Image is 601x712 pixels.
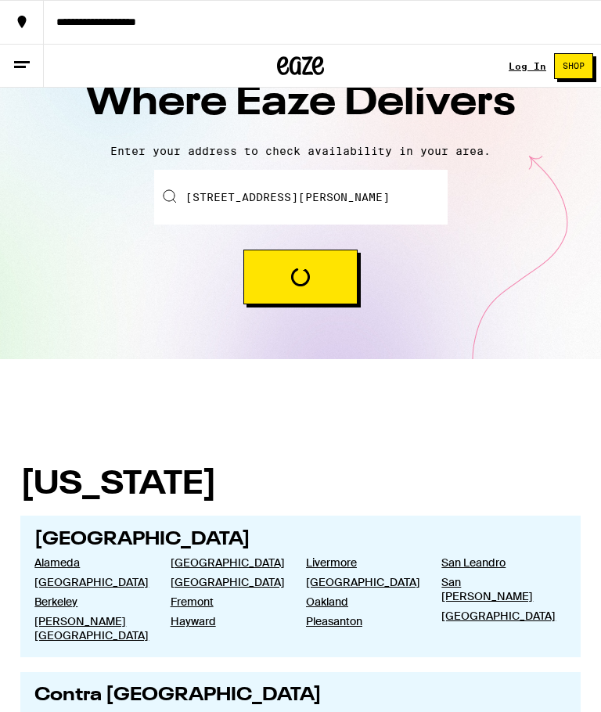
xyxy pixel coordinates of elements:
a: Berkeley [34,595,145,609]
a: San [PERSON_NAME] [441,575,552,603]
a: Log In [509,61,546,71]
h2: [GEOGRAPHIC_DATA] [34,530,566,549]
a: [GEOGRAPHIC_DATA] [171,556,281,570]
a: Hayward [171,614,281,628]
input: Enter your delivery address [154,170,448,225]
a: Oakland [306,595,416,609]
span: Hi. Need any help? [9,11,113,23]
a: [PERSON_NAME][GEOGRAPHIC_DATA] [34,614,145,642]
p: Enter your address to check availability in your area. [16,145,585,157]
a: [GEOGRAPHIC_DATA] [171,575,281,589]
a: Alameda [34,556,145,570]
a: Fremont [171,595,281,609]
span: Shop [563,62,585,70]
h2: Contra [GEOGRAPHIC_DATA] [34,686,566,705]
a: Pleasanton [306,614,416,628]
a: San Leandro [441,556,552,570]
a: Livermore [306,556,416,570]
button: Shop [554,53,593,79]
h1: Where Eaze Delivers [27,75,574,132]
a: [GEOGRAPHIC_DATA] [441,609,552,623]
a: Shop [546,53,601,79]
a: [GEOGRAPHIC_DATA] [306,575,416,589]
a: [GEOGRAPHIC_DATA] [34,575,145,589]
h1: [US_STATE] [20,469,581,502]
